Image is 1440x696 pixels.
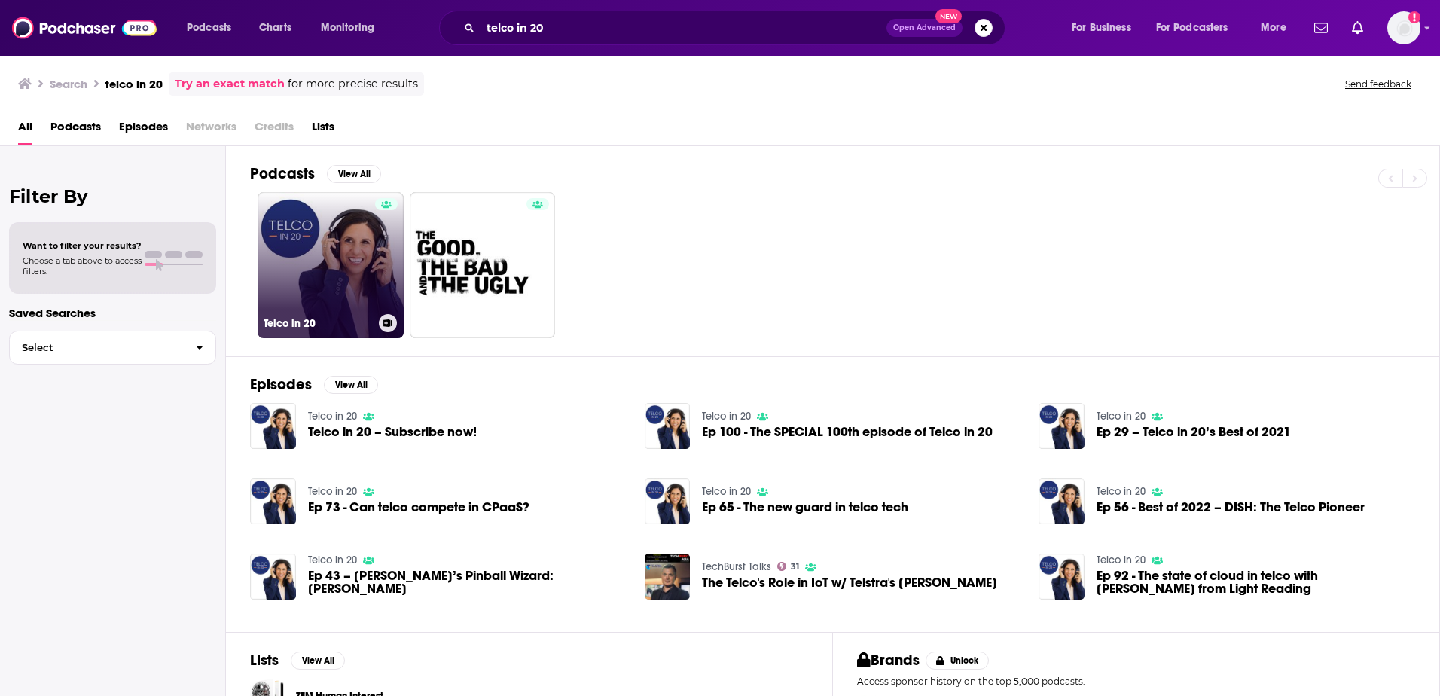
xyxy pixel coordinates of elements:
span: New [935,9,963,23]
button: Unlock [926,652,990,670]
a: 31 [777,562,799,571]
img: Ep 73 - Can telco compete in CPaaS? [250,478,296,524]
a: Charts [249,16,301,40]
a: Telco in 20 – Subscribe now! [250,403,296,449]
button: View All [327,165,381,183]
svg: Add a profile image [1408,11,1420,23]
a: Try an exact match [175,75,285,93]
span: Select [10,343,184,353]
a: Ep 29 – Telco in 20’s Best of 2021 [1097,426,1291,438]
span: Open Advanced [893,24,956,32]
a: Telco in 20 [702,410,751,423]
button: View All [324,376,378,394]
a: Telco in 20 [1097,554,1146,566]
button: open menu [1061,16,1150,40]
p: Saved Searches [9,306,216,320]
img: User Profile [1387,11,1420,44]
a: Telco in 20 – Subscribe now! [308,426,477,438]
img: Ep 43 – Telco’s Pinball Wizard: Neil McRae [250,554,296,600]
a: Episodes [119,114,168,145]
span: For Podcasters [1156,17,1228,38]
a: Telco in 20 [308,410,357,423]
a: Ep 56 - Best of 2022 – DISH: The Telco Pioneer [1097,501,1365,514]
button: open menu [1146,16,1250,40]
a: Telco in 20 [702,485,751,498]
a: Lists [312,114,334,145]
img: Ep 65 - The new guard in telco tech [645,478,691,524]
a: Telco in 20 [1097,485,1146,498]
span: Credits [255,114,294,145]
button: View All [291,652,345,670]
span: for more precise results [288,75,418,93]
div: Search podcasts, credits, & more... [453,11,1020,45]
span: Podcasts [187,17,231,38]
span: The Telco's Role in IoT w/ Telstra's [PERSON_NAME] [702,576,997,589]
button: Select [9,331,216,365]
img: Ep 100 - The SPECIAL 100th episode of Telco in 20 [645,403,691,449]
img: Ep 92 - The state of cloud in telco with Iain Morris from Light Reading [1039,554,1085,600]
a: TechBurst Talks [702,560,771,573]
span: All [18,114,32,145]
h3: Telco in 20 [264,317,373,330]
h2: Episodes [250,375,312,394]
button: open menu [310,16,394,40]
h3: Search [50,77,87,91]
button: Send feedback [1341,78,1416,90]
a: Show notifications dropdown [1308,15,1334,41]
a: Telco in 20 [258,192,404,338]
span: For Business [1072,17,1131,38]
a: The Telco's Role in IoT w/ Telstra's Gerhard Loots [702,576,997,589]
button: Show profile menu [1387,11,1420,44]
h2: Filter By [9,185,216,207]
span: Logged in as WE_Broadcast [1387,11,1420,44]
span: Choose a tab above to access filters. [23,255,142,276]
a: Telco in 20 [308,554,357,566]
h2: Podcasts [250,164,315,183]
span: Want to filter your results? [23,240,142,251]
span: More [1261,17,1286,38]
input: Search podcasts, credits, & more... [481,16,886,40]
img: Ep 56 - Best of 2022 – DISH: The Telco Pioneer [1039,478,1085,524]
a: EpisodesView All [250,375,378,394]
a: Telco in 20 [308,485,357,498]
span: Ep 92 - The state of cloud in telco with [PERSON_NAME] from Light Reading [1097,569,1415,595]
h3: telco in 20 [105,77,163,91]
h2: Brands [857,651,920,670]
img: The Telco's Role in IoT w/ Telstra's Gerhard Loots [645,554,691,600]
span: Ep 43 – [PERSON_NAME]’s Pinball Wizard: [PERSON_NAME] [308,569,627,595]
button: open menu [1250,16,1305,40]
img: Ep 29 – Telco in 20’s Best of 2021 [1039,403,1085,449]
button: open menu [176,16,251,40]
a: Telco in 20 [1097,410,1146,423]
a: ListsView All [250,651,345,670]
button: Open AdvancedNew [886,19,963,37]
h2: Lists [250,651,279,670]
a: PodcastsView All [250,164,381,183]
span: Networks [186,114,236,145]
a: Ep 43 – Telco’s Pinball Wizard: Neil McRae [308,569,627,595]
a: Ep 73 - Can telco compete in CPaaS? [308,501,529,514]
a: Ep 65 - The new guard in telco tech [702,501,908,514]
span: 31 [791,563,799,570]
a: Ep 100 - The SPECIAL 100th episode of Telco in 20 [702,426,993,438]
a: Ep 92 - The state of cloud in telco with Iain Morris from Light Reading [1097,569,1415,595]
a: Podcasts [50,114,101,145]
img: Podchaser - Follow, Share and Rate Podcasts [12,14,157,42]
span: Monitoring [321,17,374,38]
